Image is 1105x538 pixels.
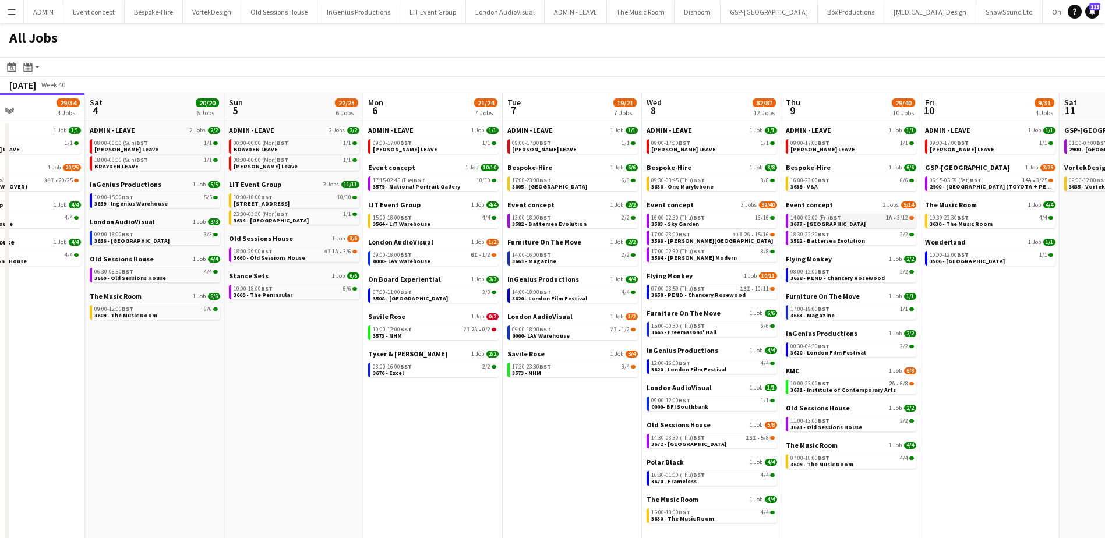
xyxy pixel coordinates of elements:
span: 1 Job [465,164,478,171]
span: 3564 - LiT Warehouse [373,220,430,228]
a: 16:00-02:30 (Thu)BST16/163583 - Sky Garden [651,214,775,227]
span: 10:00-18:00 [234,194,273,200]
span: 1 Job [48,164,61,171]
span: 08:00-00:00 (Sun) [94,140,148,146]
span: 1 Job [1028,127,1041,134]
span: 15/16 [755,232,769,238]
button: Bespoke-Hire [125,1,183,23]
span: LIT Event Group [368,200,421,209]
span: 5/5 [208,181,220,188]
span: ANDY LEAVE [512,146,577,153]
button: Box Productions [818,1,884,23]
span: 1 Job [1028,201,1041,208]
span: 3/25 [1040,164,1055,171]
span: GSP-UK [925,163,1010,172]
a: Event concept2 Jobs5/14 [786,200,916,209]
button: London AudioVisual [466,1,545,23]
span: BST [818,231,829,238]
span: 1 Job [54,127,66,134]
span: 1 Job [1028,239,1041,246]
a: 16:00-23:00BST6/63639 - V&A [790,176,914,190]
span: 30I [44,178,54,183]
span: 1 Job [471,239,484,246]
span: 4/4 [65,215,73,221]
span: 3/3 [208,218,220,225]
span: 1 Job [54,239,66,246]
span: 3/3 [204,232,212,238]
span: Event concept [647,200,694,209]
span: 17:15-02:45 (Tue) [373,178,425,183]
span: 2/2 [622,215,630,221]
div: Event concept3 Jobs39/4016:00-02:30 (Thu)BST16/163583 - Sky Garden17:00-23:00BST11I2A•15/163588 -... [647,200,777,271]
span: 4/4 [482,215,490,221]
span: 2900 - Fairmont Windsor Park (TOYOTA + PEUGEOT) [930,183,1069,190]
span: BST [679,139,690,147]
a: 17:15-02:45 (Tue)BST10/103579 - National Portrait Gallery [373,176,496,190]
span: InGenius Productions [90,180,161,189]
span: ADMIN - LEAVE [229,126,274,134]
span: 4/4 [1043,201,1055,208]
div: • [930,178,1053,183]
span: 1 Job [332,235,345,242]
a: Wonderland1 Job1/1 [925,238,1055,246]
div: Event concept2 Jobs5/1414:00-03:00 (Fri)BST1A•3/123677 - [GEOGRAPHIC_DATA]18:30-22:30BST2/23582 -... [786,200,916,254]
span: ADMIN - LEAVE [368,126,414,134]
span: Event concept [507,200,555,209]
span: 2/2 [900,232,908,238]
span: BST [693,214,705,221]
span: Wonderland [925,238,966,246]
span: 2/2 [347,127,359,134]
div: Bespoke-Hire1 Job8/809:30-03:45 (Thu)BST8/83636 - One Marylebone [647,163,777,200]
a: ADMIN - LEAVE2 Jobs2/2 [229,126,359,134]
span: 11/11 [341,181,359,188]
span: 39/40 [759,201,777,208]
span: 125 [1089,3,1100,10]
button: The Music Room [607,1,675,23]
span: ADMIN - LEAVE [507,126,553,134]
span: 3677 - Somerset House [790,220,866,228]
span: BST [818,176,829,184]
a: 09:00-17:00BST1/1[PERSON_NAME] LEAVE [512,139,636,153]
span: 09:00-17:00 [651,140,690,146]
span: 6/6 [626,164,638,171]
a: Bespoke-Hire1 Job6/6 [786,163,916,172]
span: London AudioVisual [368,238,433,246]
span: 1/1 [486,127,499,134]
button: ShawSound Ltd [976,1,1043,23]
span: 2 Jobs [329,127,345,134]
span: BST [957,139,969,147]
a: Bespoke-Hire1 Job6/6 [507,163,638,172]
div: ADMIN - LEAVE1 Job1/109:00-17:00BST1/1[PERSON_NAME] LEAVE [368,126,499,163]
span: 6/6 [622,178,630,183]
span: Bespoke-Hire [507,163,552,172]
button: GSP-[GEOGRAPHIC_DATA] [721,1,818,23]
a: 09:30-03:45 (Thu)BST8/83636 - One Marylebone [651,176,775,190]
div: ADMIN - LEAVE2 Jobs2/208:00-00:00 (Sun)BST1/1[PERSON_NAME] Leave18:00-00:00 (Sun)BST1/1BRAYDEN LEAVE [90,126,220,180]
span: Event concept [786,200,833,209]
span: 1/1 [65,140,73,146]
a: 23:30-03:30 (Mon)BST1/13634 - [GEOGRAPHIC_DATA] [234,210,357,224]
a: Bespoke-Hire1 Job8/8 [647,163,777,172]
a: 17:00-23:00BST11I2A•15/163588 - [PERSON_NAME][GEOGRAPHIC_DATA] [651,231,775,244]
div: LIT Event Group1 Job4/415:00-18:00BST4/43564 - LiT Warehouse [368,200,499,238]
div: Event concept1 Job2/213:00-18:00BST2/23582 - Battersea Evolution [507,200,638,238]
a: 18:30-22:30BST2/23582 - Battersea Evolution [790,231,914,244]
span: ANDY LEAVE [651,146,716,153]
span: 1/1 [904,127,916,134]
span: Shane Leave [234,162,298,170]
span: 09:00-17:00 [373,140,412,146]
span: ADMIN - LEAVE [786,126,831,134]
a: 10:00-18:00BST10/10[STREET_ADDRESS] [234,193,357,207]
span: 1/1 [204,157,212,163]
span: BST [400,139,412,147]
a: 09:00-17:00BST1/1[PERSON_NAME] LEAVE [930,139,1053,153]
a: ADMIN - LEAVE1 Job1/1 [507,126,638,134]
span: 3588 - Tate Britain [651,237,773,245]
span: 2 Jobs [323,181,339,188]
span: 3 Jobs [741,201,757,208]
a: 18:00-00:00 (Sun)BST1/1BRAYDEN LEAVE [94,156,218,169]
span: 1/1 [343,157,351,163]
span: 2A [744,232,750,238]
span: 3636 - One Marylebone [651,183,714,190]
a: 06:15-05:59 (Sat)BST14A•3/252900 - [GEOGRAPHIC_DATA] (TOYOTA + PEUGEOT) [930,176,1053,190]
